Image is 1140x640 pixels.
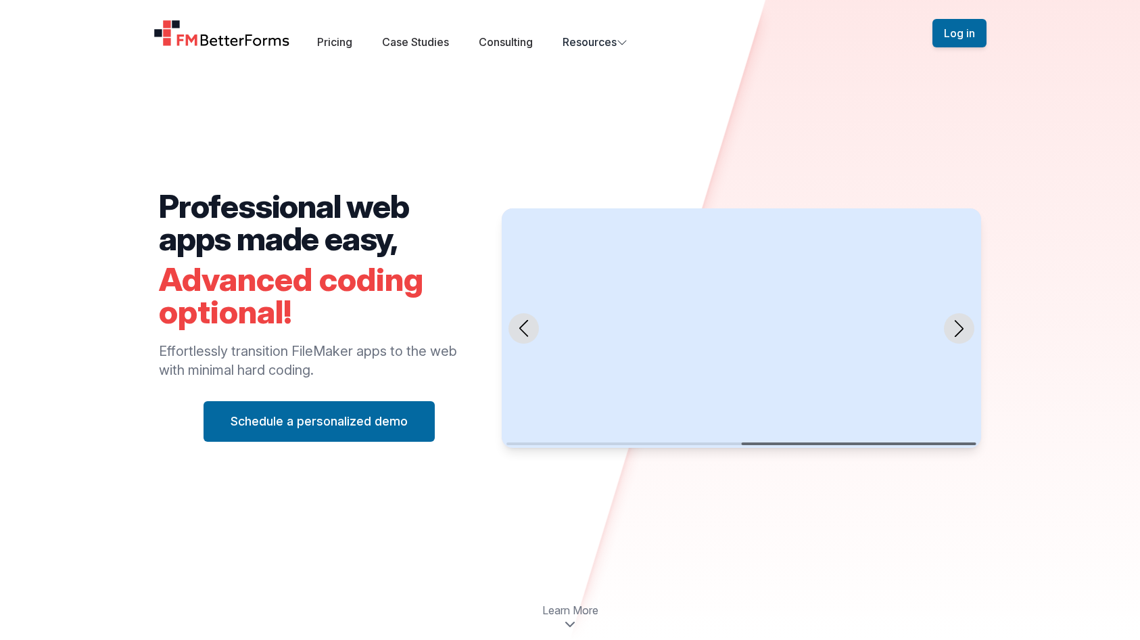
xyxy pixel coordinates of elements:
a: Case Studies [382,35,449,49]
nav: Global [137,16,1003,50]
button: Log in [932,19,987,47]
h2: Professional web apps made easy, [159,190,480,255]
swiper-slide: 2 / 2 [502,208,981,449]
a: Consulting [479,35,533,49]
p: Effortlessly transition FileMaker apps to the web with minimal hard coding. [159,342,480,380]
a: Home [153,20,290,47]
a: Pricing [317,35,352,49]
button: Schedule a personalized demo [204,401,435,442]
h2: Advanced coding optional! [159,263,480,328]
button: Resources [563,34,627,50]
span: Learn More [542,602,598,618]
